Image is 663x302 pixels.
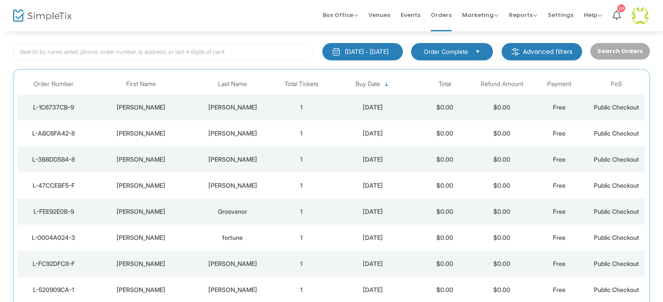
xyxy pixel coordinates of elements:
td: $0.00 [473,146,531,173]
div: L-1C6737CB-9 [20,103,87,112]
span: Public Checkout [594,234,639,241]
div: Kavanaugh [195,103,271,112]
td: $0.00 [473,251,531,277]
th: Total [416,74,473,94]
span: Public Checkout [594,156,639,163]
td: $0.00 [416,94,473,120]
div: Melissa [92,129,191,138]
span: Public Checkout [594,208,639,215]
span: Marketing [462,11,499,19]
span: Public Checkout [594,129,639,137]
div: Joseph [92,285,191,294]
td: $0.00 [416,199,473,225]
span: Orders [431,4,452,26]
span: Public Checkout [594,182,639,189]
div: Wren [195,155,271,164]
m-button: Advanced filters [502,43,582,60]
div: Shawn [92,103,191,112]
th: Refund Amount [473,74,531,94]
span: Public Checkout [594,260,639,267]
span: Free [553,129,566,137]
td: 1 [273,199,330,225]
div: L-FEE92E0B-9 [20,207,87,216]
td: $0.00 [473,120,531,146]
div: 2025-09-22 [332,181,414,190]
div: Grimaldi [195,285,271,294]
div: 2025-09-22 [332,129,414,138]
td: $0.00 [416,225,473,251]
span: Free [553,286,566,293]
div: L-FC92DFC8-F [20,259,87,268]
td: $0.00 [416,251,473,277]
div: L-3B8DD584-8 [20,155,87,164]
span: Free [553,156,566,163]
span: Free [553,103,566,111]
span: Venues [368,4,390,26]
span: Box Office [323,11,358,19]
div: L-0004A024-3 [20,233,87,242]
span: Payment [547,80,571,88]
span: First Name [126,80,156,88]
div: Grosvenor [195,207,271,216]
div: 2025-09-22 [332,155,414,164]
div: Carter [195,129,271,138]
div: L-ABC6FA42-8 [20,129,87,138]
td: $0.00 [473,199,531,225]
td: 1 [273,94,330,120]
td: 1 [273,120,330,146]
td: 1 [273,225,330,251]
td: 1 [273,173,330,199]
td: $0.00 [473,225,531,251]
div: andy [92,233,191,242]
td: $0.00 [416,173,473,199]
div: 2025-09-22 [332,103,414,112]
td: $0.00 [416,120,473,146]
span: Help [584,11,602,19]
span: Settings [548,4,573,26]
span: Buy Date [355,80,380,88]
div: Taylor [195,181,271,190]
img: filter [511,47,520,56]
td: $0.00 [473,173,531,199]
th: Total Tickets [273,74,330,94]
td: $0.00 [416,146,473,173]
button: [DATE] - [DATE] [322,43,403,60]
div: fortune [195,233,271,242]
span: Order Complete [424,47,468,56]
div: Elana [92,207,191,216]
span: Events [401,4,420,26]
div: 10 [617,4,625,12]
div: 2025-09-22 [332,259,414,268]
span: PoS [611,80,622,88]
div: Matthew [92,155,191,164]
div: Gingerich [195,259,271,268]
td: $0.00 [473,94,531,120]
div: L-47CCEBF5-F [20,181,87,190]
div: L-520909CA-1 [20,285,87,294]
span: Reports [509,11,537,19]
td: 1 [273,146,330,173]
span: Free [553,182,566,189]
div: 2025-09-22 [332,233,414,242]
input: Search by name, email, phone, order number, ip address, or last 4 digits of card [13,43,314,61]
img: monthly [332,47,341,56]
span: Free [553,208,566,215]
span: Last Name [218,80,247,88]
span: Free [553,234,566,241]
span: Free [553,260,566,267]
span: Public Checkout [594,286,639,293]
div: 2025-09-22 [332,285,414,294]
button: Select [472,47,484,56]
div: 2025-09-22 [332,207,414,216]
span: Public Checkout [594,103,639,111]
td: 1 [273,251,330,277]
div: [DATE] - [DATE] [345,47,388,56]
span: Sortable [383,81,390,88]
div: Sean [92,181,191,190]
span: Order Number [33,80,74,88]
div: Brenda [92,259,191,268]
